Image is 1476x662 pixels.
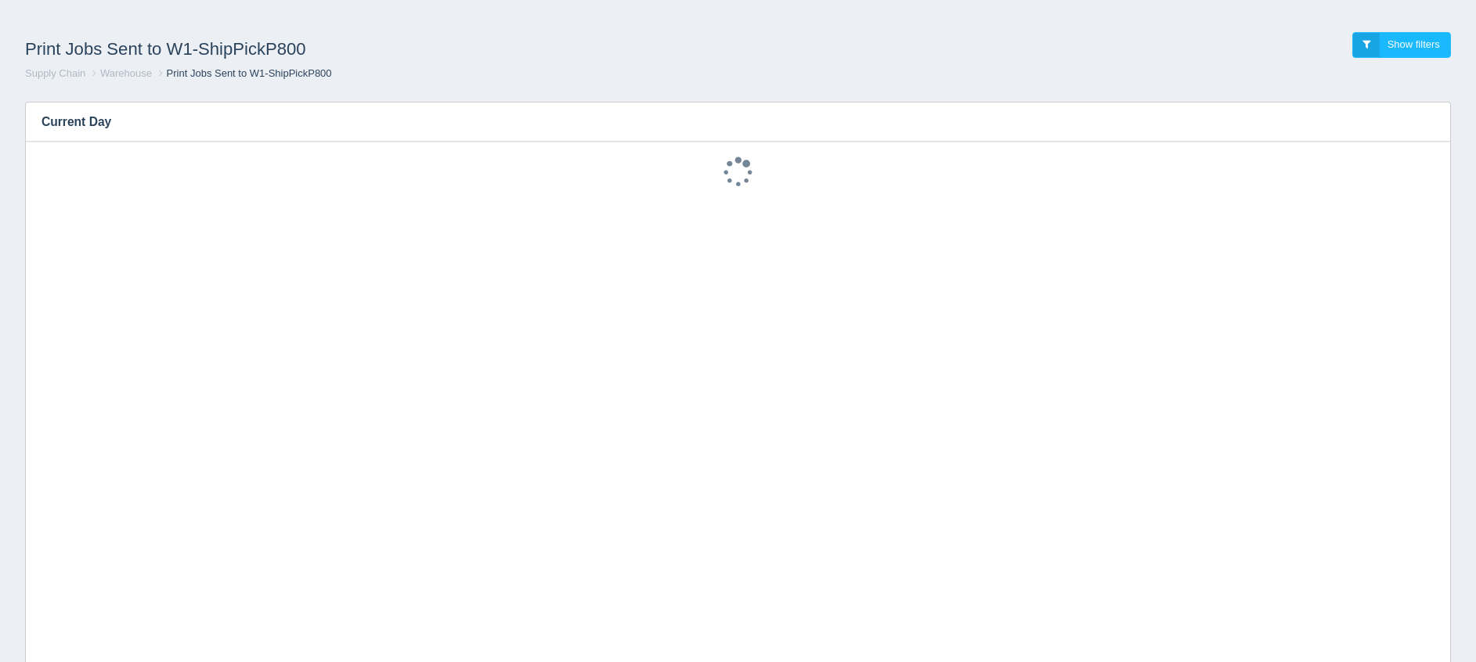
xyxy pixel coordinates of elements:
a: Supply Chain [25,67,85,79]
h1: Print Jobs Sent to W1-ShipPickP800 [25,32,738,67]
h3: Current Day [26,103,1427,142]
a: Warehouse [100,67,152,79]
a: Show filters [1352,32,1451,58]
span: Show filters [1388,38,1440,50]
li: Print Jobs Sent to W1-ShipPickP800 [155,67,332,81]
